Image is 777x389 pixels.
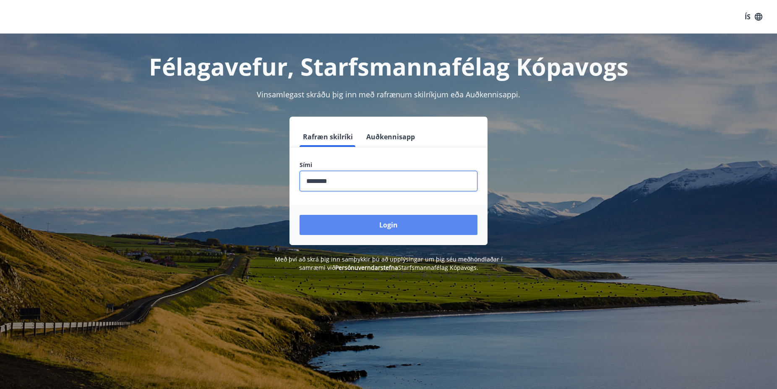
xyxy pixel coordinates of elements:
label: Sími [300,161,477,169]
span: Með því að skrá þig inn samþykkir þú að upplýsingar um þig séu meðhöndlaðar í samræmi við Starfsm... [275,255,503,272]
button: Rafræn skilríki [300,127,356,147]
a: Persónuverndarstefna [335,264,398,272]
h1: Félagavefur, Starfsmannafélag Kópavogs [96,50,681,82]
button: ÍS [740,9,767,24]
span: Vinsamlegast skráðu þig inn með rafrænum skilríkjum eða Auðkennisappi. [257,89,520,99]
button: Auðkennisapp [363,127,418,147]
button: Login [300,215,477,235]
